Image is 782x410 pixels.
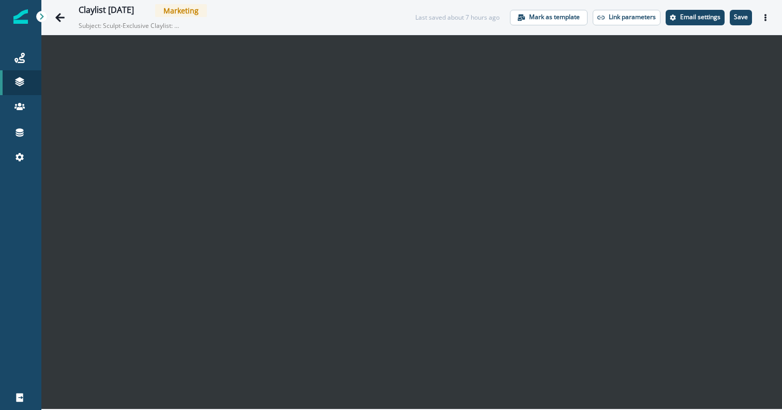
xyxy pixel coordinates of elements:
button: Go back [50,7,70,28]
img: Inflection [13,9,28,24]
p: Email settings [680,13,720,21]
p: Link parameters [609,13,656,21]
p: Subject: Sculpt-Exclusive Claylist: Create and Enrich Event Lists [79,17,182,31]
span: Marketing [155,4,207,17]
div: Last saved about 7 hours ago [415,13,500,22]
div: Claylist [DATE] [79,5,134,17]
p: Mark as template [529,13,580,21]
button: Mark as template [510,10,588,25]
button: Link parameters [593,10,660,25]
button: Settings [666,10,725,25]
p: Save [734,13,748,21]
button: Actions [757,10,774,25]
button: Save [730,10,752,25]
